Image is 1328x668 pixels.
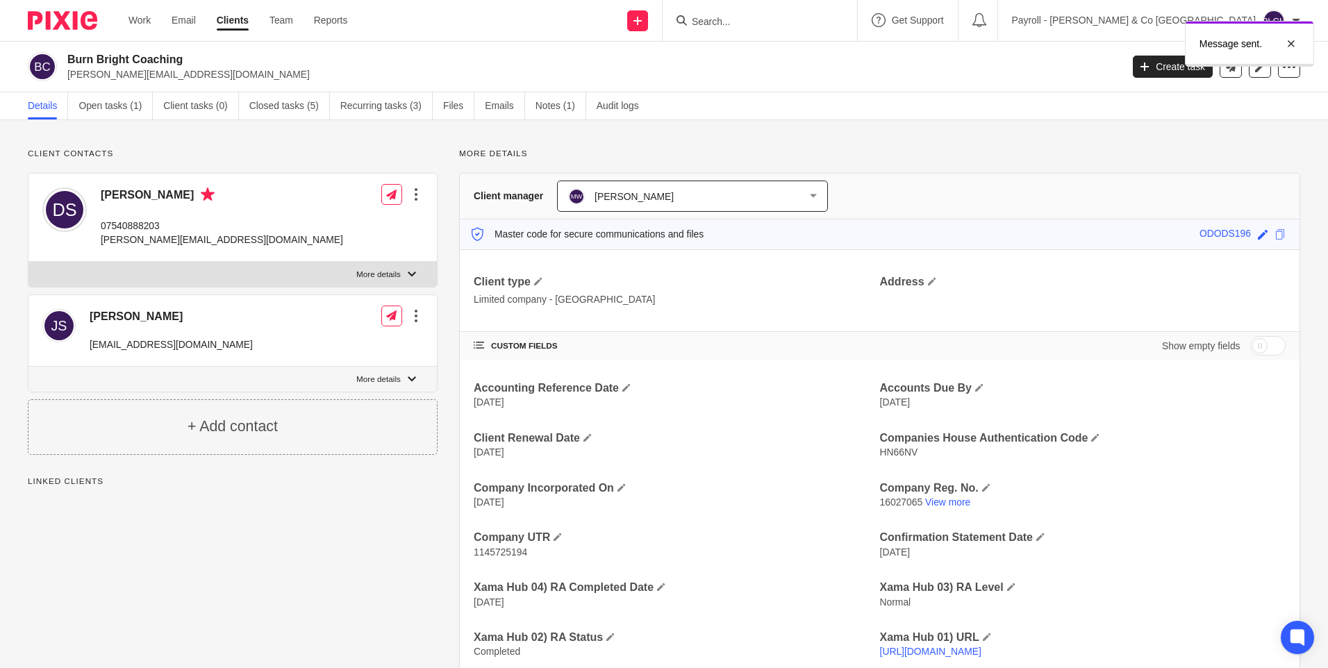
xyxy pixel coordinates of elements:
p: 07540888203 [101,219,335,233]
a: Clients [215,13,247,27]
i: Primary [197,187,211,201]
h4: Company Incorporated On [474,481,879,495]
p: Message sent. [1199,37,1262,51]
h4: Client type [474,274,879,289]
h4: Companies House Authentication Code [880,431,1286,445]
a: Create task [1132,56,1213,78]
span: Completed [474,646,522,656]
a: Team [268,13,291,27]
p: Limited company - [GEOGRAPHIC_DATA] [474,292,879,306]
p: More details [459,148,1300,159]
a: Email [172,13,194,27]
span: [DATE] [474,397,503,407]
h2: Burn Bright Coaching [67,52,902,67]
p: Linked clients [28,476,438,487]
h4: CUSTOM FIELDS [474,340,879,351]
p: [EMAIL_ADDRESS][DOMAIN_NAME] [90,337,248,351]
h4: Company Reg. No. [880,481,1286,495]
span: 1145725194 [474,547,529,557]
p: [PERSON_NAME][EMAIL_ADDRESS][DOMAIN_NAME] [101,233,335,247]
h4: Company UTR [474,530,879,544]
a: Reports [312,13,347,27]
span: Normal [880,597,911,607]
span: [PERSON_NAME] [595,191,671,201]
h4: Accounts Due By [880,381,1286,395]
h4: Xama Hub 04) RA Completed Date [474,580,879,594]
span: [DATE] [880,397,909,407]
h4: Accounting Reference Date [474,381,879,395]
h4: Confirmation Statement Date [880,530,1286,544]
img: Pixie [28,11,97,30]
span: HN66NV [880,447,918,457]
img: svg%3E [569,187,586,204]
h4: Address [880,274,1286,289]
p: Client contacts [28,148,438,159]
a: [URL][DOMAIN_NAME] [880,646,979,656]
span: [DATE] [880,547,909,557]
p: [PERSON_NAME][EMAIL_ADDRESS][DOMAIN_NAME] [67,67,1111,81]
h3: Client manager [474,189,544,203]
img: svg%3E [1263,10,1285,32]
p: Master code for secure communications and files [470,227,710,241]
a: Recurring tasks (3) [339,92,431,119]
h4: Xama Hub 03) RA Level [880,580,1286,594]
img: svg%3E [28,52,57,81]
p: More details [354,269,401,280]
span: [DATE] [474,447,503,457]
a: Audit logs [594,92,647,119]
label: Show empty fields [1161,339,1240,353]
a: Closed tasks (5) [249,92,329,119]
h4: Xama Hub 01) URL [880,630,1286,644]
a: Details [28,92,69,119]
span: [DATE] [474,597,503,607]
a: View more [927,497,972,507]
h4: [PERSON_NAME] [101,187,335,205]
h4: [PERSON_NAME] [90,309,248,324]
a: Emails [483,92,522,119]
span: [DATE] [474,497,503,507]
span: 16027065 [880,497,924,507]
img: svg%3E [42,309,76,342]
a: Work [128,13,151,27]
h4: Client Renewal Date [474,431,879,445]
a: Files [442,92,473,119]
a: Notes (1) [533,92,583,119]
h4: Xama Hub 02) RA Status [474,630,879,644]
a: Client tasks (0) [163,92,238,119]
a: Open tasks (1) [79,92,153,119]
div: ODODS196 [1199,226,1251,242]
img: svg%3E [42,187,87,232]
p: More details [354,374,401,385]
h4: + Add contact [184,416,281,437]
